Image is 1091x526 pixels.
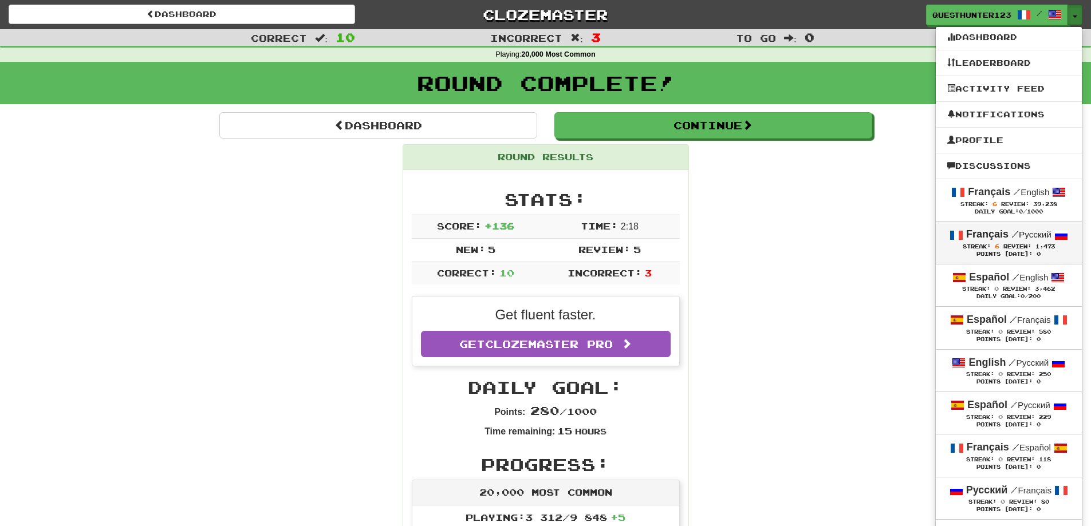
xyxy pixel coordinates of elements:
a: Español /English Streak: 0 Review: 3,462 Daily Goal:0/200 [936,264,1082,306]
span: 5 [633,244,641,255]
span: Review: [578,244,631,255]
a: Clozemaster [372,5,719,25]
span: / [1013,187,1021,197]
span: 0 [998,328,1003,335]
h2: Progress: [412,455,680,474]
span: / 1000 [530,406,597,417]
a: Dashboard [936,30,1082,45]
a: Français /Русский Streak: 6 Review: 1,473 Points [DATE]: 0 [936,222,1082,263]
span: Review: [1003,243,1031,250]
small: Español [1012,442,1051,452]
span: Review: [1007,371,1035,377]
span: 3 [591,30,601,44]
strong: Français [966,228,1009,240]
strong: Français [967,441,1009,453]
span: / [1010,400,1018,410]
span: 118 [1039,456,1051,462]
strong: Français [968,186,1010,197]
span: / [1012,442,1019,452]
span: / [1009,357,1016,367]
span: 39,238 [1033,201,1057,207]
span: Incorrect [490,32,562,43]
span: 1,473 [1035,243,1055,250]
span: Correct: [437,267,497,278]
span: questhunter123 [932,10,1011,20]
span: Clozemaster Pro [485,338,613,350]
strong: Points: [494,407,525,417]
span: Streak: [962,286,990,292]
small: Français [1010,485,1051,495]
h2: Daily Goal: [412,378,680,397]
span: Review: [1009,499,1037,505]
small: Русский [1009,358,1049,367]
a: Dashboard [219,112,537,139]
span: Time: [581,220,618,231]
div: Points [DATE]: 0 [947,336,1070,343]
strong: Русский [966,484,1008,496]
strong: Time remaining: [485,426,555,436]
div: Daily Goal: /1000 [947,208,1070,216]
span: + 5 [611,512,625,523]
a: English /Русский Streak: 0 Review: 250 Points [DATE]: 0 [936,350,1082,391]
a: questhunter123 / [926,5,1068,25]
span: 0 [998,456,1003,462]
span: 5 [488,244,495,255]
div: Points [DATE]: 0 [947,506,1070,513]
span: Streak: [966,329,994,335]
div: Points [DATE]: 0 [947,251,1070,258]
span: Streak: [963,243,991,250]
p: Get fluent faster. [421,305,671,325]
div: Points [DATE]: 0 [947,421,1070,429]
a: Français /English Streak: 6 Review: 39,238 Daily Goal:0/1000 [936,179,1082,221]
span: 15 [557,425,572,436]
a: Discussions [936,159,1082,173]
span: 0 [998,413,1003,420]
span: 10 [499,267,514,278]
span: 6 [995,243,999,250]
span: 0 [994,285,999,292]
span: Score: [437,220,482,231]
small: English [1012,272,1048,282]
span: 3,462 [1035,286,1055,292]
span: 10 [336,30,355,44]
span: 3 [644,267,652,278]
a: Español /Français Streak: 0 Review: 580 Points [DATE]: 0 [936,307,1082,349]
a: Profile [936,133,1082,148]
div: Daily Goal: /200 [947,293,1070,300]
a: Español /Русский Streak: 0 Review: 229 Points [DATE]: 0 [936,392,1082,434]
span: 0 [805,30,814,44]
span: Streak: [966,456,994,462]
span: Review: [1007,414,1035,420]
strong: Español [967,314,1007,325]
span: 0 [1021,293,1025,299]
span: 580 [1039,329,1051,335]
span: Streak: [966,371,994,377]
strong: Español [969,271,1009,283]
span: 0 [998,370,1003,377]
span: / [1012,272,1019,282]
span: 250 [1039,371,1051,377]
small: English [1013,187,1049,197]
span: 2 : 18 [621,222,639,231]
button: Continue [554,112,872,139]
span: / [1011,229,1019,239]
strong: 20,000 Most Common [521,50,595,58]
span: 280 [530,404,560,417]
span: 0 [1001,498,1005,505]
span: : [570,33,583,43]
div: 20,000 Most Common [412,480,679,505]
span: Incorrect: [568,267,642,278]
span: 80 [1041,499,1049,505]
span: / [1010,314,1017,325]
span: 0 [1019,208,1023,215]
span: Review: [1001,201,1029,207]
div: Points [DATE]: 0 [947,378,1070,386]
a: Leaderboard [936,56,1082,70]
small: Русский [1010,400,1050,410]
span: / [1010,485,1018,495]
span: New: [456,244,486,255]
a: Dashboard [9,5,355,24]
span: : [784,33,797,43]
a: Français /Español Streak: 0 Review: 118 Points [DATE]: 0 [936,434,1082,476]
span: Playing: 3 312 / 9 848 [466,512,625,523]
